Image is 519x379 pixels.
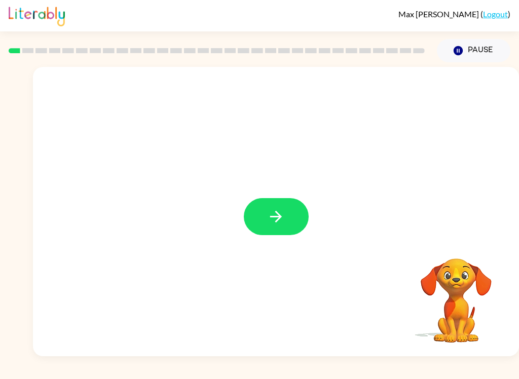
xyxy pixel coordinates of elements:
[405,243,507,344] video: Your browser must support playing .mp4 files to use Literably. Please try using another browser.
[398,9,510,19] div: ( )
[437,39,510,62] button: Pause
[398,9,480,19] span: Max [PERSON_NAME]
[9,4,65,26] img: Literably
[483,9,508,19] a: Logout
